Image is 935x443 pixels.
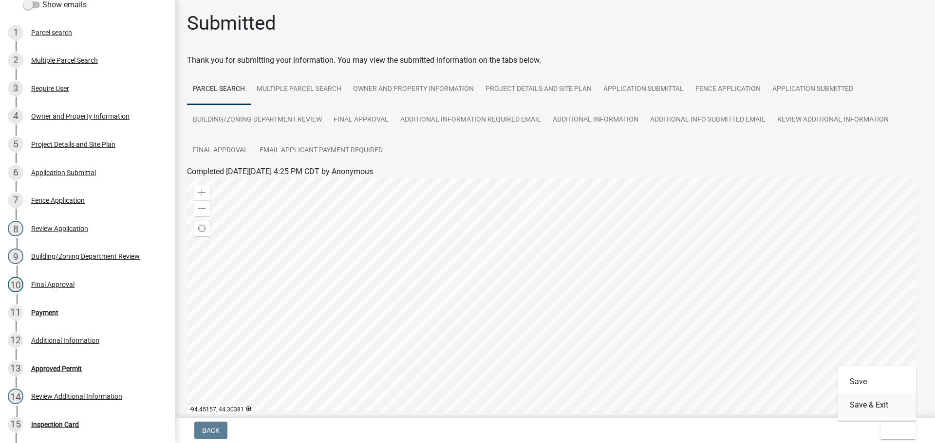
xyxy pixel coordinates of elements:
a: Application Submittal [598,74,690,105]
div: 12 [8,333,23,348]
div: 7 [8,193,23,208]
span: Completed [DATE][DATE] 4:25 PM CDT by Anonymous [187,167,373,176]
a: Parcel search [187,74,251,105]
a: Final Approval [187,135,254,166]
div: Application Submittal [31,169,96,176]
a: Final Approval [328,105,394,136]
button: Exit [880,422,916,439]
div: Zoom out [194,200,210,216]
div: Multiple Parcel Search [31,57,98,64]
span: Exit [888,426,902,434]
div: 8 [8,221,23,236]
h1: Submitted [187,12,276,35]
a: Building/Zoning Department Review [187,105,328,136]
div: 15 [8,417,23,432]
button: Save & Exit [838,393,916,417]
div: Thank you for submitting your information. You may view the submitted information on the tabs below. [187,54,923,66]
a: Owner and Property Information [347,74,480,105]
button: Back [194,422,227,439]
div: 6 [8,165,23,180]
div: 2 [8,53,23,68]
div: 14 [8,389,23,404]
div: Fence Application [31,197,85,204]
div: 11 [8,305,23,320]
div: Inspection Card [31,421,79,428]
a: Additional Information Required Email [394,105,547,136]
div: Parcel search [31,29,72,36]
div: Review Additional Information [31,393,122,400]
div: Approved Permit [31,365,82,372]
div: Zoom in [194,185,210,200]
div: Project Details and Site Plan [31,141,115,148]
div: Additional Information [31,337,99,344]
div: 4 [8,108,23,124]
a: Additional Information [547,105,644,136]
div: Payment [31,309,58,316]
div: Require User [31,85,69,92]
a: Esri [912,413,921,420]
span: Back [202,426,220,434]
a: Fence Application [690,74,767,105]
a: Project Details and Site Plan [480,74,598,105]
a: Multiple Parcel Search [251,74,347,105]
div: Find my location [194,221,210,236]
div: Building/Zoning Department Review [31,253,140,260]
a: Additional Info submitted Email [644,105,771,136]
div: Review Application [31,225,88,232]
div: 13 [8,361,23,376]
a: Review Additional Information [771,105,895,136]
a: Email Applicant Payment Required [254,135,389,166]
div: 9 [8,248,23,264]
a: Application Submitted [767,74,859,105]
div: 3 [8,81,23,96]
div: Exit [838,366,916,421]
div: Final Approval [31,281,75,288]
div: 5 [8,137,23,152]
div: 1 [8,25,23,40]
button: Save [838,370,916,393]
div: 10 [8,277,23,292]
div: Owner and Property Information [31,113,130,120]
